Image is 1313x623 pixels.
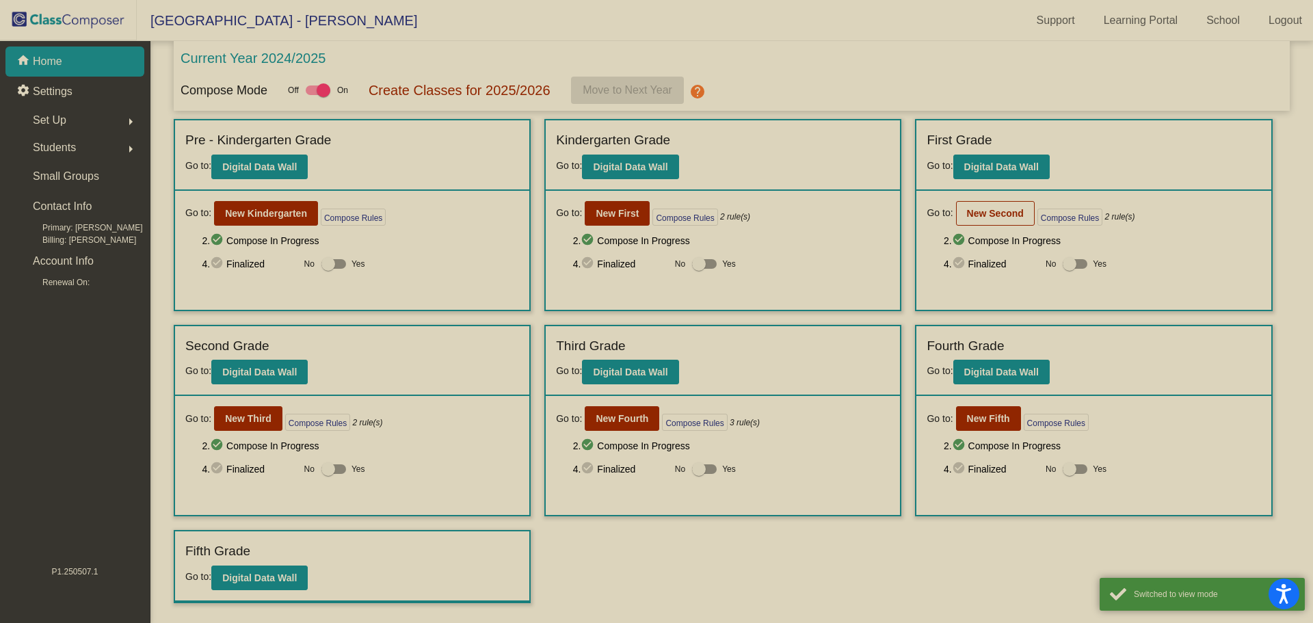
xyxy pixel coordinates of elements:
[927,336,1004,356] label: Fourth Grade
[181,81,267,100] p: Compose Mode
[181,48,326,68] p: Current Year 2024/2025
[214,406,282,431] button: New Third
[222,572,297,583] b: Digital Data Wall
[1093,461,1106,477] span: Yes
[952,438,968,454] mat-icon: check_circle
[593,367,667,377] b: Digital Data Wall
[185,206,211,220] span: Go to:
[122,141,139,157] mat-icon: arrow_right
[352,461,365,477] span: Yes
[573,233,890,249] span: 2. Compose In Progress
[956,201,1035,226] button: New Second
[953,360,1050,384] button: Digital Data Wall
[202,461,297,477] span: 4. Finalized
[1093,10,1189,31] a: Learning Portal
[21,276,90,289] span: Renewal On:
[571,77,684,104] button: Move to Next Year
[210,233,226,249] mat-icon: check_circle
[652,209,717,226] button: Compose Rules
[722,256,736,272] span: Yes
[573,256,668,272] span: 4. Finalized
[556,131,670,150] label: Kindergarten Grade
[33,53,62,70] p: Home
[927,131,992,150] label: First Grade
[210,461,226,477] mat-icon: check_circle
[16,53,33,70] mat-icon: home
[202,438,519,454] span: 2. Compose In Progress
[185,571,211,582] span: Go to:
[573,461,668,477] span: 4. Finalized
[585,406,659,431] button: New Fourth
[927,206,953,220] span: Go to:
[556,365,582,376] span: Go to:
[581,461,597,477] mat-icon: check_circle
[964,161,1039,172] b: Digital Data Wall
[122,114,139,130] mat-icon: arrow_right
[211,155,308,179] button: Digital Data Wall
[927,365,953,376] span: Go to:
[581,233,597,249] mat-icon: check_circle
[222,367,297,377] b: Digital Data Wall
[1024,414,1089,431] button: Compose Rules
[185,131,331,150] label: Pre - Kindergarten Grade
[185,542,250,561] label: Fifth Grade
[210,256,226,272] mat-icon: check_circle
[927,160,953,171] span: Go to:
[1037,209,1102,226] button: Compose Rules
[352,256,365,272] span: Yes
[202,256,297,272] span: 4. Finalized
[720,211,750,223] i: 2 rule(s)
[1093,256,1106,272] span: Yes
[953,155,1050,179] button: Digital Data Wall
[285,414,350,431] button: Compose Rules
[33,83,72,100] p: Settings
[1105,211,1135,223] i: 2 rule(s)
[582,360,678,384] button: Digital Data Wall
[944,438,1261,454] span: 2. Compose In Progress
[689,83,706,100] mat-icon: help
[225,208,307,219] b: New Kindergarten
[944,461,1039,477] span: 4. Finalized
[952,256,968,272] mat-icon: check_circle
[21,222,143,234] span: Primary: [PERSON_NAME]
[33,111,66,130] span: Set Up
[1258,10,1313,31] a: Logout
[1195,10,1251,31] a: School
[944,256,1039,272] span: 4. Finalized
[288,84,299,96] span: Off
[304,463,315,475] span: No
[675,258,685,270] span: No
[585,201,650,226] button: New First
[304,258,315,270] span: No
[185,365,211,376] span: Go to:
[202,233,519,249] span: 2. Compose In Progress
[225,413,271,424] b: New Third
[967,413,1010,424] b: New Fifth
[556,336,625,356] label: Third Grade
[185,336,269,356] label: Second Grade
[967,208,1024,219] b: New Second
[556,206,582,220] span: Go to:
[927,412,953,426] span: Go to:
[593,161,667,172] b: Digital Data Wall
[581,256,597,272] mat-icon: check_circle
[675,463,685,475] span: No
[214,201,318,226] button: New Kindergarten
[1134,588,1295,600] div: Switched to view mode
[662,414,727,431] button: Compose Rules
[33,197,92,216] p: Contact Info
[581,438,597,454] mat-icon: check_circle
[556,412,582,426] span: Go to:
[137,10,417,31] span: [GEOGRAPHIC_DATA] - [PERSON_NAME]
[596,413,648,424] b: New Fourth
[211,566,308,590] button: Digital Data Wall
[573,438,890,454] span: 2. Compose In Progress
[964,367,1039,377] b: Digital Data Wall
[1046,258,1056,270] span: No
[353,416,383,429] i: 2 rule(s)
[21,234,136,246] span: Billing: [PERSON_NAME]
[583,84,672,96] span: Move to Next Year
[944,233,1261,249] span: 2. Compose In Progress
[1046,463,1056,475] span: No
[596,208,639,219] b: New First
